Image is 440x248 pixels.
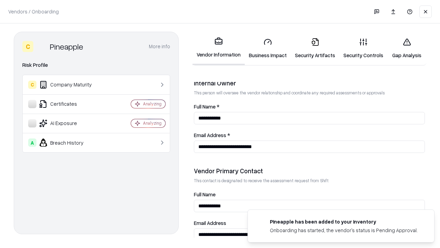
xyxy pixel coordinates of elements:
div: Breach History [28,138,110,147]
p: This person will oversee the vendor relationship and coordinate any required assessments or appro... [194,90,425,96]
label: Email Address * [194,133,425,138]
div: Onboarding has started, the vendor's status is Pending Approval. [270,227,418,234]
a: Vendor Information [192,32,245,65]
div: Vendor Primary Contact [194,167,425,175]
a: Security Artifacts [291,32,339,64]
div: AI Exposure [28,119,110,127]
p: Vendors / Onboarding [8,8,59,15]
label: Email Address [194,220,425,226]
div: C [28,81,36,89]
button: More info [149,40,170,53]
a: Security Controls [339,32,387,64]
div: Company Maturity [28,81,110,89]
div: C [22,41,33,52]
div: Certificates [28,100,110,108]
div: Pineapple has been added to your inventory [270,218,418,225]
img: pineappleenergy.com [256,218,264,226]
div: Pineapple [50,41,83,52]
div: Analyzing [143,101,162,107]
img: Pineapple [36,41,47,52]
div: Internal Owner [194,79,425,87]
label: Full Name [194,192,425,197]
p: This contact is designated to receive the assessment request from Shift [194,178,425,184]
label: Full Name * [194,104,425,109]
div: Analyzing [143,120,162,126]
div: Risk Profile [22,61,170,69]
div: A [28,138,36,147]
a: Gap Analysis [387,32,426,64]
a: Business Impact [245,32,291,64]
